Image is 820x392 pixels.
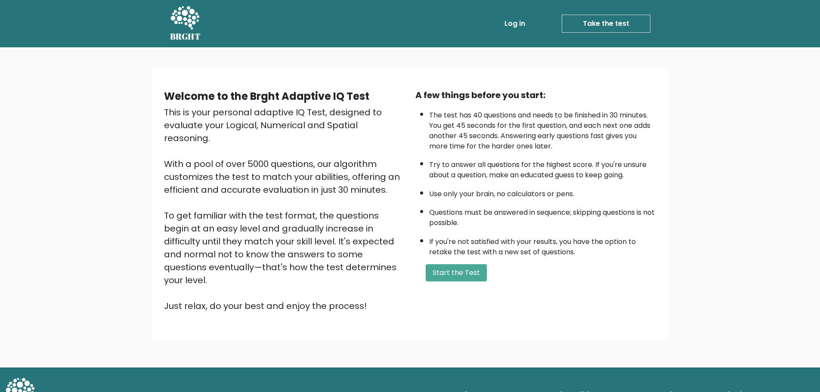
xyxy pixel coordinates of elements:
[429,106,656,151] li: The test has 40 questions and needs to be finished in 30 minutes. You get 45 seconds for the firs...
[426,264,487,281] button: Start the Test
[429,232,656,257] li: If you're not satisfied with your results, you have the option to retake the test with a new set ...
[415,89,656,102] div: A few things before you start:
[429,185,656,199] li: Use only your brain, no calculators or pens.
[164,89,369,103] b: Welcome to the Brght Adaptive IQ Test
[170,3,201,44] a: BRGHT
[429,203,656,228] li: Questions must be answered in sequence; skipping questions is not possible.
[501,15,529,32] a: Log in
[429,155,656,180] li: Try to answer all questions for the highest score. If you're unsure about a question, make an edu...
[170,31,201,42] h5: BRGHT
[164,106,405,312] div: This is your personal adaptive IQ Test, designed to evaluate your Logical, Numerical and Spatial ...
[562,15,650,33] a: Take the test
